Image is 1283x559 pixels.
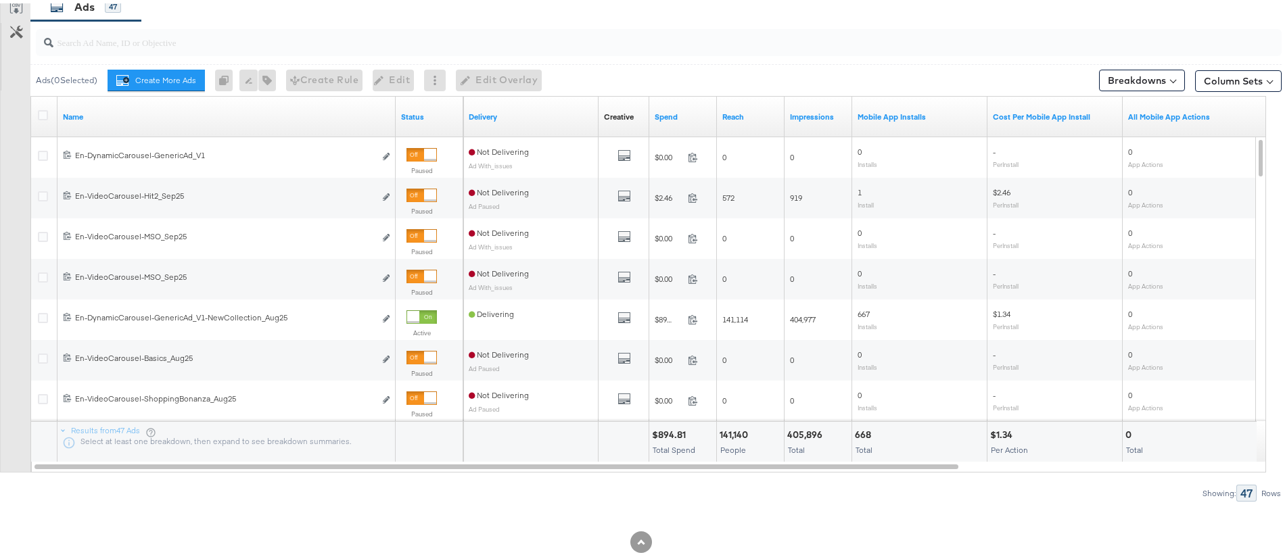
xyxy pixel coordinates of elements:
span: $0.00 [655,149,682,159]
sub: Ad With_issues [469,239,513,247]
span: Per Action [991,441,1028,452]
span: - [993,265,996,275]
sub: App Actions [1128,238,1163,246]
span: Not Delivering [469,387,529,397]
div: $894.81 [652,425,690,438]
span: 0 [1128,184,1132,194]
sub: App Actions [1128,360,1163,368]
div: En-VideoCarousel-MSO_Sep25 [75,228,375,239]
span: Delivering [469,306,514,316]
div: 0 [215,66,239,88]
div: 405,896 [787,425,826,438]
span: 0 [858,143,862,153]
span: 0 [1128,224,1132,235]
label: Paused [406,163,437,172]
span: 572 [722,189,734,199]
span: $0.00 [655,270,682,281]
sub: App Actions [1128,157,1163,165]
span: Not Delivering [469,224,529,235]
span: 667 [858,306,870,316]
a: The number of installs from a mobile device as a result of your ad. [858,108,982,119]
label: Paused [406,366,437,374]
span: 0 [790,149,794,159]
div: En-DynamicCarousel-GenericAd_V1-NewCollection_Aug25 [75,309,375,320]
div: 141,140 [720,425,752,438]
a: Shows the creative associated with your ad. [604,108,634,119]
label: Active [406,325,437,334]
span: Total [788,441,805,452]
span: 0 [858,224,862,235]
span: 0 [722,230,726,240]
sub: Installs [858,360,877,368]
label: Paused [406,203,437,212]
a: Ad Name. [63,108,390,119]
span: 0 [1128,387,1132,397]
sub: App Actions [1128,197,1163,205]
sub: Ad With_issues [469,280,513,288]
span: Total Spend [653,441,695,452]
a: The total amount spent to date. [655,108,712,119]
span: $0.00 [655,351,682,362]
span: - [993,387,996,397]
span: 0 [722,149,726,159]
span: $0.00 [655,230,682,240]
sub: Installs [858,278,877,287]
div: En-DynamicCarousel-GenericAd_V1 [75,147,375,157]
button: Breakdowns [1099,66,1185,88]
span: 0 [1128,265,1132,275]
span: $2.46 [993,184,1010,194]
label: Paused [406,285,437,293]
a: The number of times your ad was served. On mobile apps an ad is counted as served the first time ... [790,108,847,119]
div: 47 [1236,481,1257,498]
span: $0.00 [655,392,682,402]
sub: Per Install [993,157,1019,165]
div: $1.34 [990,425,1017,438]
div: En-VideoCarousel-Basics_Aug25 [75,349,375,360]
sub: Per Install [993,197,1019,205]
span: 919 [790,189,802,199]
span: 0 [858,265,862,275]
button: Create More Ads [108,66,205,88]
div: Rows [1261,485,1282,495]
div: Showing: [1202,485,1236,495]
sub: Ad Paused [469,361,500,369]
sub: Per Install [993,360,1019,368]
sub: Installs [858,238,877,246]
sub: Ad With_issues [469,158,513,166]
sub: Installs [858,157,877,165]
label: Paused [406,406,437,415]
label: Paused [406,244,437,253]
span: - [993,224,996,235]
span: 0 [858,346,862,356]
sub: Installs [858,400,877,408]
sub: App Actions [1128,278,1163,287]
span: 0 [790,270,794,281]
a: Shows the current state of your Ad. [401,108,458,119]
span: 141,114 [722,311,748,321]
span: $892.35 [655,311,682,321]
sub: Ad Paused [469,402,500,410]
span: - [993,346,996,356]
sub: Per Install [993,319,1019,327]
span: Not Delivering [469,265,529,275]
span: 0 [1128,143,1132,153]
span: 0 [722,351,726,362]
sub: Ad Paused [469,199,500,207]
a: The number of people your ad was served to. [722,108,779,119]
span: 0 [1128,306,1132,316]
span: 0 [722,392,726,402]
span: 0 [1128,346,1132,356]
span: - [993,143,996,153]
sub: App Actions [1128,400,1163,408]
span: Total [1126,441,1143,452]
div: Ads ( 0 Selected) [36,71,97,83]
span: 0 [790,230,794,240]
sub: Per Install [993,238,1019,246]
a: Reflects the ability of your Ad to achieve delivery. [469,108,593,119]
div: En-VideoCarousel-Hit2_Sep25 [75,187,375,198]
div: 0 [1125,425,1136,438]
span: $1.34 [993,306,1010,316]
span: 0 [790,351,794,362]
a: The number of actions that occurred in your mobile app as a result of your ad. [1128,108,1253,119]
sub: Install [858,197,874,205]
